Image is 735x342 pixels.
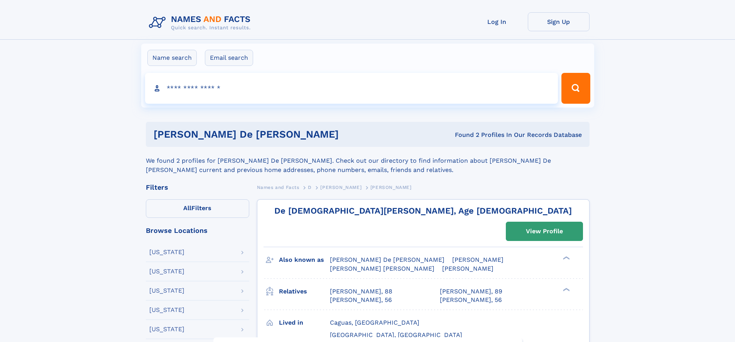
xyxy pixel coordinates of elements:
[149,288,184,294] div: [US_STATE]
[440,296,502,304] a: [PERSON_NAME], 56
[183,204,191,212] span: All
[330,256,444,263] span: [PERSON_NAME] De [PERSON_NAME]
[452,256,504,263] span: [PERSON_NAME]
[149,268,184,275] div: [US_STATE]
[397,131,582,139] div: Found 2 Profiles In Our Records Database
[440,287,502,296] a: [PERSON_NAME], 89
[330,265,434,272] span: [PERSON_NAME] [PERSON_NAME]
[330,287,392,296] a: [PERSON_NAME], 88
[370,185,412,190] span: [PERSON_NAME]
[279,285,330,298] h3: Relatives
[330,296,392,304] a: [PERSON_NAME], 56
[147,50,197,66] label: Name search
[149,249,184,255] div: [US_STATE]
[330,331,462,339] span: [GEOGRAPHIC_DATA], [GEOGRAPHIC_DATA]
[149,326,184,332] div: [US_STATE]
[205,50,253,66] label: Email search
[145,73,558,104] input: search input
[506,222,583,241] a: View Profile
[526,222,563,240] div: View Profile
[466,12,528,31] a: Log In
[330,319,419,326] span: Caguas, [GEOGRAPHIC_DATA]
[146,147,590,175] div: We found 2 profiles for [PERSON_NAME] De [PERSON_NAME]. Check out our directory to find informati...
[279,253,330,266] h3: Also known as
[561,256,570,261] div: ❯
[308,185,312,190] span: D
[146,227,249,234] div: Browse Locations
[146,12,257,33] img: Logo Names and Facts
[320,185,362,190] span: [PERSON_NAME]
[274,206,572,216] a: De [DEMOGRAPHIC_DATA][PERSON_NAME], Age [DEMOGRAPHIC_DATA]
[561,287,570,292] div: ❯
[146,184,249,191] div: Filters
[279,316,330,329] h3: Lived in
[257,182,299,192] a: Names and Facts
[528,12,590,31] a: Sign Up
[154,130,397,139] h1: [PERSON_NAME] De [PERSON_NAME]
[442,265,493,272] span: [PERSON_NAME]
[146,199,249,218] label: Filters
[561,73,590,104] button: Search Button
[320,182,362,192] a: [PERSON_NAME]
[149,307,184,313] div: [US_STATE]
[308,182,312,192] a: D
